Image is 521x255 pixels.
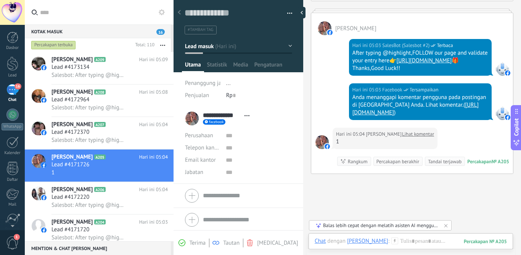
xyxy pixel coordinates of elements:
span: Salesbot: After typing @highlight,FOLLOW our page and validate your entry here👉 [URL][DOMAIN_NAME... [51,71,126,79]
div: Rp [226,89,292,102]
span: A208 [94,89,105,94]
span: 16 [14,83,21,89]
span: Salesbot: After typing @highlight,FOLLOW our page and validate your entry here👉 [URL][DOMAIN_NAME... [51,136,126,144]
span: Maria Hamrick [366,130,402,138]
img: facebook-sm.svg [505,115,510,120]
span: 1 [51,169,55,176]
div: Penanggung jawab [185,77,220,89]
span: [MEDICAL_DATA] [257,239,298,247]
span: Lead #4172370 [51,128,89,136]
span: Lead #4173134 [51,63,89,71]
div: № A205 [492,158,509,165]
span: : [388,237,389,245]
span: dengan [327,237,346,245]
span: A206 [94,187,105,192]
a: avataricon[PERSON_NAME]A205Hari ini 05:04Lead #41717261 [25,149,174,182]
span: Jabatan [185,169,203,175]
span: Copilot [513,118,520,136]
span: A204 [94,219,105,224]
span: SalesBot (Salesbot #2) [382,42,429,49]
span: SalesBot [495,62,509,76]
img: icon [41,65,47,70]
div: Hari ini 05:03 [352,42,383,49]
span: Facebook [495,106,509,120]
div: Mention & Chat [PERSON_NAME] [25,241,171,255]
div: Jabatan [185,166,220,179]
div: Rangkum [348,158,368,165]
img: icon [41,162,47,168]
div: Kotak masuk [25,24,171,38]
span: Hari ini 05:09 [139,56,168,63]
span: [PERSON_NAME] [51,56,93,63]
span: Tersampaikan [410,86,439,94]
img: facebook-sm.svg [505,70,510,76]
span: Salesbot: After typing @highlight,FOLLOW our page and validate your entry here👉 [URL][DOMAIN_NAME... [51,201,126,209]
img: facebook-sm.svg [325,144,330,149]
span: Pengaturan [254,61,283,72]
div: 1 [336,138,434,146]
img: icon [41,195,47,200]
img: facebook-sm.svg [327,30,333,35]
span: A207 [94,122,105,127]
img: icon [41,227,47,233]
a: avataricon[PERSON_NAME]A208Hari ini 05:08Lead #4172964Salesbot: After typing @highlight,FOLLOW ou... [25,84,174,117]
a: avataricon[PERSON_NAME]A207Hari ini 05:04Lead #4172370Salesbot: After typing @highlight,FOLLOW ou... [25,117,174,149]
div: Mail [2,202,24,207]
a: [URL][DOMAIN_NAME] [397,57,452,64]
span: [PERSON_NAME] [51,88,93,96]
div: Perusahaan [185,130,220,142]
span: #tambah tag [188,27,214,32]
span: Penanggung jawab [185,80,232,87]
div: Balas lebih cepat dengan melatih asisten AI menggunakan data dari sumber informasimu [323,222,438,229]
div: Penjualan [185,89,220,102]
span: Facebook [382,86,402,94]
span: Lead #4171726 [51,161,89,169]
div: Kalender [2,151,24,156]
span: [PERSON_NAME] [51,218,93,226]
span: [PERSON_NAME] [51,153,93,161]
span: Hari ini 05:04 [139,121,168,128]
span: Media [233,61,248,72]
span: Statistik [207,61,227,72]
span: 1 [14,234,20,240]
div: Maria Hamrick [347,237,388,244]
span: Email kantor [185,156,216,164]
span: Salesbot: After typing @highlight,FOLLOW our page and validate your entry here👉 [URL][DOMAIN_NAME... [51,234,126,241]
span: Hari ini 05:04 [139,186,168,193]
span: Salesbot: After typing @highlight,FOLLOW our page and validate your entry here👉 [URL][DOMAIN_NAME... [51,104,126,111]
img: icon [41,130,47,135]
div: Hari ini 05:03 [352,86,383,94]
a: avataricon[PERSON_NAME]A204Hari ini 05:03Lead #4171720Salesbot: After typing @highlight,FOLLOW ou... [25,214,174,247]
span: facebook [209,120,224,124]
span: Hari ini 05:03 [139,218,168,226]
div: Sembunyikan [298,7,306,18]
div: Dasbor [2,45,24,50]
button: Telepon kantor [185,142,220,154]
span: 16 [156,29,165,35]
span: Penjualan [185,92,209,99]
span: A209 [94,57,105,62]
span: Hari ini 05:04 [139,153,168,161]
div: WhatsApp [2,123,23,130]
div: Percakapan [467,158,492,165]
div: Lead [2,73,24,78]
div: Hari ini 05:04 [336,130,366,138]
div: After typing @highlight,FOLLOW our page and validate your entry here👉 🎁Thanks,Good Luck!! [352,49,488,72]
div: Daftar [2,177,24,182]
span: A205 [94,154,105,159]
img: icon [41,97,47,103]
span: ... [226,80,231,87]
span: Hari ini 05:08 [139,88,168,96]
div: Percakapan berakhir [376,158,420,165]
span: Maria Hamrick [318,21,331,35]
div: 205 [464,238,507,245]
span: Lead #4171720 [51,226,89,234]
span: Terbaca [437,42,453,49]
a: avataricon[PERSON_NAME]A209Hari ini 05:09Lead #4173134Salesbot: After typing @highlight,FOLLOW ou... [25,52,174,84]
button: Email kantor [185,154,216,166]
span: Tautan [223,239,240,247]
div: Tandai terjawab [428,158,462,165]
span: Telepon kantor [185,144,221,151]
span: Lead #4172964 [51,96,89,104]
span: Lead #4172220 [51,193,89,201]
